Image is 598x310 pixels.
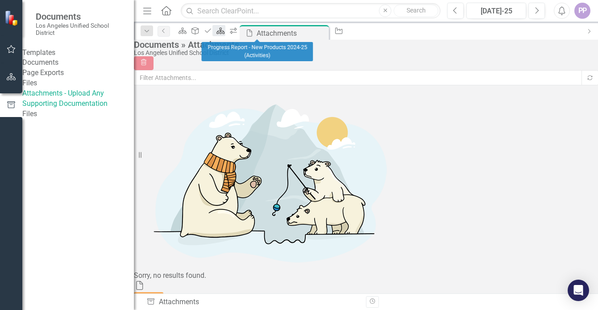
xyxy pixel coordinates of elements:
[22,58,134,68] div: Documents
[134,70,582,85] input: Filter Attachments...
[134,40,594,50] div: Documents » Attachments
[574,3,590,19] button: PP
[134,292,163,300] span: In Process
[394,4,438,17] button: Search
[22,48,134,58] div: Templates
[466,3,526,19] button: [DATE]-25
[4,10,20,26] img: ClearPoint Strategy
[568,280,589,301] div: Open Intercom Messenger
[181,3,440,19] input: Search ClearPoint...
[202,42,313,61] div: Progress Report - New Products 2024-25 (Activities)
[134,92,402,271] img: No results found
[36,11,125,22] span: Documents
[22,88,134,109] a: Attachments - Upload Any Supporting Documentation
[22,109,134,119] a: Files
[22,78,134,88] div: Files
[134,50,594,56] div: Los Angeles Unified School District
[257,28,327,39] div: Attachments
[469,6,523,17] div: [DATE]-25
[407,7,426,14] span: Search
[146,297,359,307] div: Attachments
[134,271,598,281] div: Sorry, no results found.
[36,22,125,37] small: Los Angeles Unified School District
[22,68,134,78] a: Page Exports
